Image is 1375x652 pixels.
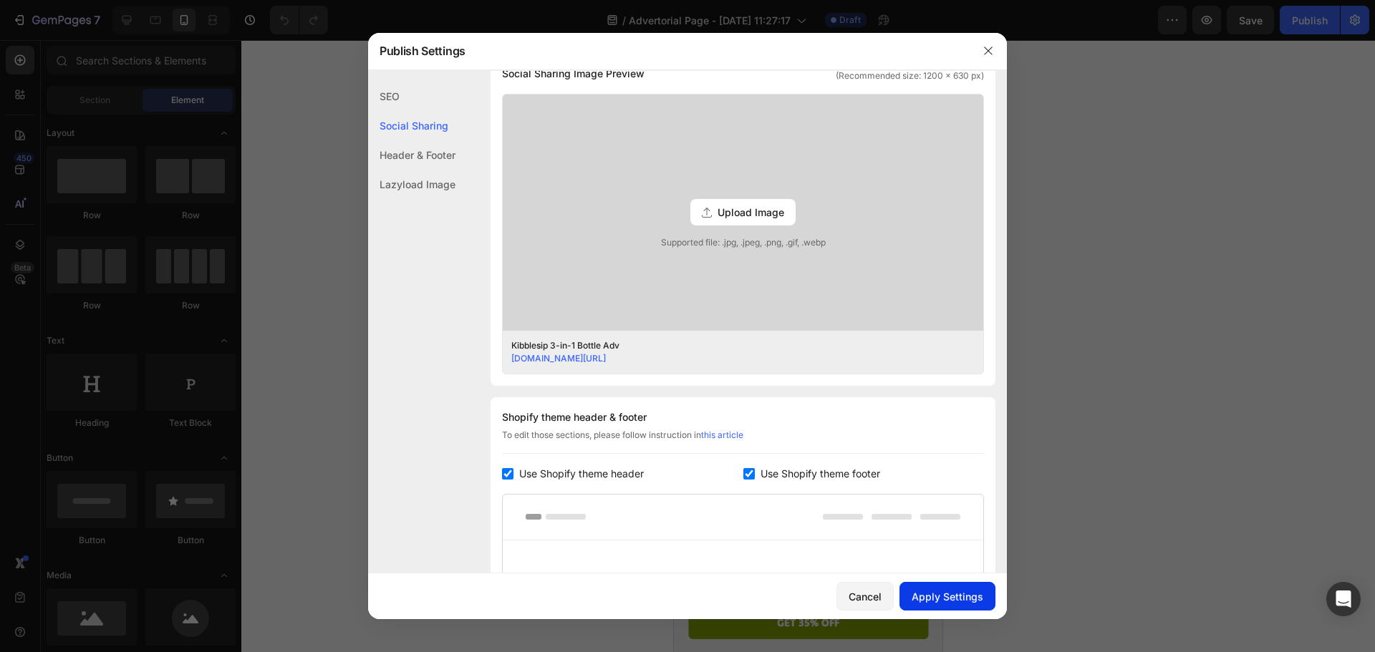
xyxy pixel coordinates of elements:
[14,566,254,599] a: GET 35% OFF
[912,589,983,604] div: Apply Settings
[368,82,455,111] div: SEO
[519,465,644,482] span: Use Shopify theme header
[502,65,645,82] span: Social Sharing Image Preview
[511,353,606,364] a: [DOMAIN_NAME][URL]
[502,409,984,426] div: Shopify theme header & footer
[160,545,171,555] p: hrs
[223,545,234,555] p: sec
[368,111,455,140] div: Social Sharing
[160,534,171,545] div: 18
[223,534,234,545] div: 38
[701,429,743,440] a: this article
[16,532,127,558] p: SALE ENDS SOON - SHOP NOW
[62,215,161,228] p: Last Updated [DATE]
[21,247,247,338] p: We are introducing our 3-in-1 dog bottle that changes everything about giving your dog water and ...
[14,379,254,619] img: gempages_567314332723971153-b05aae1e-da41-4e4c-8cd3-30fe5a215757.png
[899,582,995,610] button: Apply Settings
[60,195,163,210] h2: By
[190,534,203,545] div: 12
[836,582,894,610] button: Cancel
[103,576,165,589] p: GET 35% OFF
[14,194,50,230] img: gempages_567314332723971153-429ed4f7-bb6d-4f56-bfac-3689f5cb5913.webp
[21,246,72,260] strong: Summary:
[72,7,168,21] span: iPhone 13 Mini ( 375 px)
[502,429,984,454] div: To edit those sections, please follow instruction in
[14,51,254,184] h1: 7 Reasons Why KibbleSip Is the Only Dog Bottle You'll Ever Need
[368,140,455,170] div: Header & Footer
[72,196,137,209] strong: [PERSON_NAME]
[1326,582,1361,616] div: Open Intercom Messenger
[503,236,983,249] span: Supported file: .jpg, .jpeg, .png, .gif, .webp
[836,69,984,82] span: (Recommended size: 1200 x 630 px)
[849,589,882,604] div: Cancel
[368,170,455,199] div: Lazyload Image
[368,32,970,69] div: Publish Settings
[761,465,880,482] span: Use Shopify theme footer
[718,205,784,220] span: Upload Image
[511,339,952,352] div: Kibblesip 3-in-1 Bottle Adv
[190,545,203,555] p: min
